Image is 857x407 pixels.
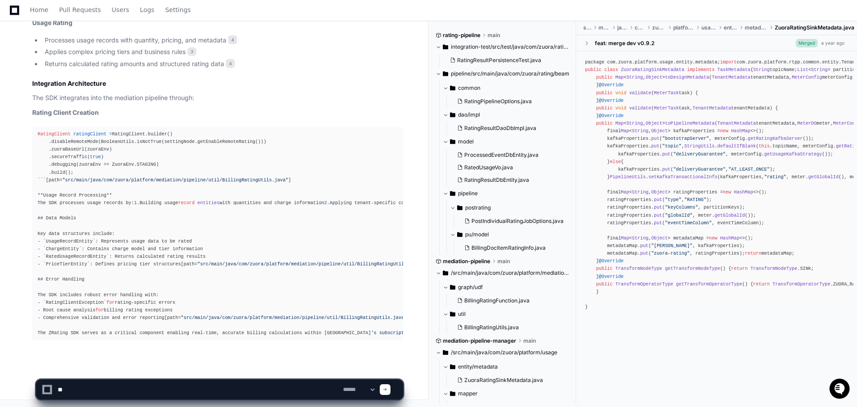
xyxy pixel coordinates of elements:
span: put [654,197,662,203]
span: metadata [696,59,717,65]
span: for [106,300,115,305]
span: public [596,105,613,111]
span: Object [651,189,668,195]
span: mediation-pipeline-manager [443,337,516,344]
span: HashMap [720,235,739,241]
span: getUsageKafkaStrategy [764,151,822,157]
span: "src/main/java/com/zuora/platform/mediation/pipeline/util/BillingRatingUtils.java" [181,315,407,320]
span: "RATING" [684,197,706,203]
span: public [596,75,613,80]
button: RatingPipelineOptions.java [454,95,564,108]
span: 3 [187,47,196,56]
span: 's subscription billing ecosystem, supporting complex usage-based pricing models and enterprise-s... [371,330,701,336]
span: ratingClient [73,131,106,137]
span: 4 [226,59,235,68]
span: "deliveryGuarantee" [673,151,725,157]
span: rating-pipeline [443,32,480,39]
span: common [458,84,480,92]
span: zuora [618,59,632,65]
span: usage [701,24,717,31]
span: java [617,24,628,31]
span: TransformNodeType [751,266,798,272]
span: String [753,67,770,72]
span: defaultIfBlank [717,144,756,149]
svg: Directory [450,109,455,120]
span: this [759,144,770,149]
span: Map [621,235,629,241]
span: TenantMetadata [692,105,731,111]
p: The SDK integrates into the mediation pipeline through: [32,93,403,103]
span: "topic" [662,144,682,149]
span: metadata [745,24,768,31]
a: Powered byPylon [63,93,108,101]
span: Merged [796,39,818,47]
button: util [443,307,569,321]
svg: Directory [443,268,448,278]
svg: Directory [450,309,455,319]
svg: Directory [450,136,455,147]
span: getTransformNodeType [665,266,720,272]
span: RatingResultDbEntity.java [464,176,529,184]
span: public [596,281,613,287]
span: util [458,310,466,318]
span: Object [646,121,662,126]
span: zuora [652,24,666,31]
button: RatingResultPersistenceTest.java [446,54,564,67]
span: Home [30,7,48,13]
span: Object [646,75,662,80]
span: task [654,90,690,96]
button: /src/main/java/com/zuora/platform/usage [436,345,569,360]
span: @Override [599,83,624,88]
span: TransformOperatorType [615,281,673,287]
span: public [596,266,613,272]
svg: Directory [450,188,455,199]
span: setKafkaTransactionalInfo [649,174,717,180]
svg: Directory [450,282,455,293]
div: RatingClient.builder() .disableRemoteMode(BooleanUtils.isNotTrue(settingNode.getEnableRemoteRatin... [38,130,398,337]
span: void [615,105,627,111]
span: "bootstrapServer" [662,136,709,142]
span: new [723,189,731,195]
span: List [797,67,808,72]
span: MeterTask [654,105,679,111]
span: import [720,59,737,65]
span: "globalId" [665,213,693,218]
span: task, tenantMetadata [654,105,770,111]
span: String [632,189,649,195]
span: Map [621,189,629,195]
span: public [596,90,613,96]
span: rtpp [789,59,800,65]
svg: Directory [457,202,462,213]
li: Returns calculated rating amounts and structured rating data [42,59,403,69]
span: com [635,24,645,31]
span: pipeline/src/main/java/com/zuora/rating/beam [451,70,569,77]
span: RatingResultPersistenceTest.java [457,57,541,64]
span: common [803,59,819,65]
button: /src/main/java/com/zuora/platform/mediation/pipeline [436,266,569,280]
span: @Override [599,259,624,264]
span: Object [651,235,668,241]
button: integration-test/src/test/java/com/zuora/rating/test/job [436,40,569,54]
span: record [178,200,195,206]
div: a year ago [821,40,844,46]
button: pu/model [450,227,569,242]
span: TenantMetadata [717,121,756,126]
span: getGlobalId [808,174,839,180]
span: tenantMetadata, meterConfig [712,75,852,80]
span: put [662,167,670,172]
span: "src/main/java/com/zuora/platform/mediation/pipeline/util/BillingRatingUtils.java" [197,261,423,267]
span: toDesignMetadata [665,75,709,80]
span: mediation-pipeline [443,258,490,265]
span: 4 [228,35,237,44]
span: true [90,154,101,159]
span: TaskMetadata [717,67,751,72]
span: PipelineUtils [610,174,645,180]
span: new [709,235,717,241]
span: validate [629,105,651,111]
span: void [615,90,627,96]
span: "keyColumns" [665,205,698,210]
div: We're available if you need us! [30,76,113,83]
span: entity [724,24,737,31]
span: platform [673,24,694,31]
